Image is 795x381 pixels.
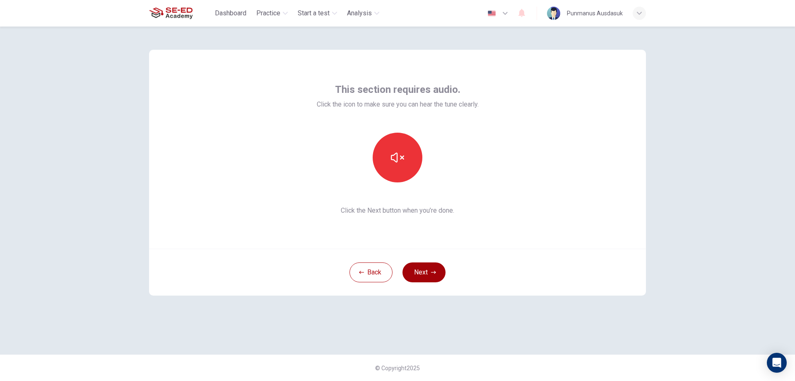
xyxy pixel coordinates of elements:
[256,8,280,18] span: Practice
[567,8,623,18] div: Punmanus Ausdasuk
[317,99,479,109] span: Click the icon to make sure you can hear the tune clearly.
[294,6,340,21] button: Start a test
[212,6,250,21] button: Dashboard
[335,83,460,96] span: This section requires audio.
[317,206,479,216] span: Click the Next button when you’re done.
[375,365,420,371] span: © Copyright 2025
[298,8,330,18] span: Start a test
[344,6,383,21] button: Analysis
[253,6,291,21] button: Practice
[767,353,787,373] div: Open Intercom Messenger
[347,8,372,18] span: Analysis
[349,262,393,282] button: Back
[149,5,193,22] img: SE-ED Academy logo
[402,262,446,282] button: Next
[487,10,497,17] img: en
[547,7,560,20] img: Profile picture
[215,8,246,18] span: Dashboard
[149,5,212,22] a: SE-ED Academy logo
